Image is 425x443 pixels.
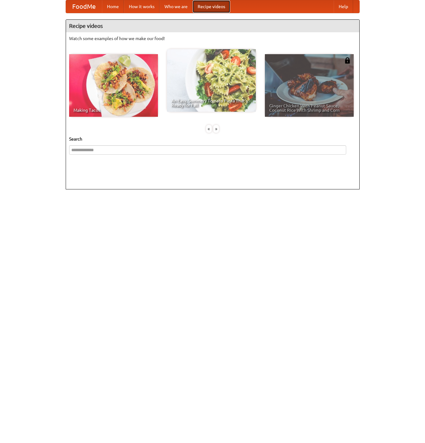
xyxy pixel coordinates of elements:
div: « [206,125,212,133]
img: 483408.png [344,57,351,64]
a: Recipe videos [193,0,230,13]
a: FoodMe [66,0,102,13]
a: Help [334,0,353,13]
h5: Search [69,136,356,142]
a: Who we are [159,0,193,13]
a: Home [102,0,124,13]
a: An Easy, Summery Tomato Pasta That's Ready for Fall [167,49,256,112]
a: How it works [124,0,159,13]
h4: Recipe videos [66,20,359,32]
a: Making Tacos [69,54,158,117]
span: Making Tacos [73,108,154,112]
p: Watch some examples of how we make our food! [69,35,356,42]
div: » [213,125,219,133]
span: An Easy, Summery Tomato Pasta That's Ready for Fall [171,99,251,107]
